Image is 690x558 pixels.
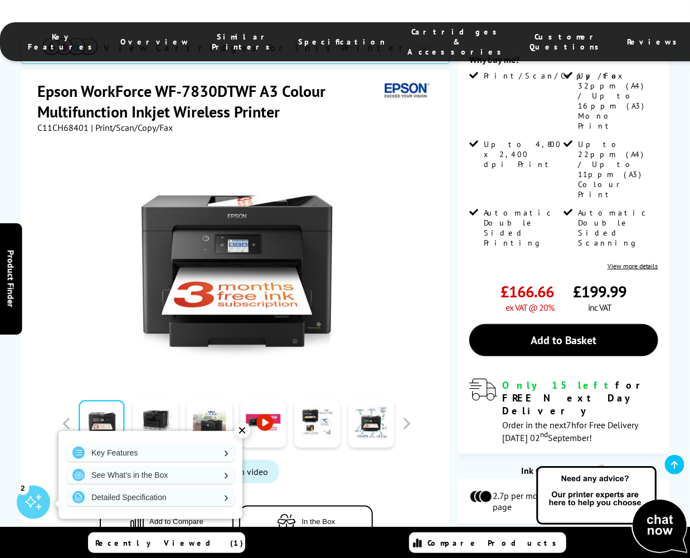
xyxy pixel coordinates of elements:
span: inc VAT [588,302,611,313]
span: C11CH68401 [37,121,89,133]
h1: Epson WorkForce WF-7830DTWF A3 Colour Multifunction Inkjet Wireless Printer [37,80,380,121]
a: Compare Products [409,532,566,553]
a: Key Features [67,444,234,462]
div: Ink Cartridge Costs [458,465,669,476]
a: View more details [608,262,658,270]
span: £166.66 [501,281,554,302]
span: Automatic Double Sided Scanning [578,208,656,248]
sup: nd [541,430,548,440]
span: Up to 4,800 x 2,400 dpi Print [484,139,562,169]
div: 2 [17,482,29,494]
span: Specification [298,37,385,47]
span: Cartridges & Accessories [407,27,507,57]
div: for FREE Next Day Delivery [503,379,658,417]
span: Reviews [627,37,683,47]
a: Recently Viewed (1) [88,532,245,553]
img: Epson WorkForce WF-7830DTWF [127,155,346,373]
button: In the Box [239,505,373,537]
span: | Print/Scan/Copy/Fax [91,121,173,133]
span: Key Features [28,32,98,52]
button: Add to Compare [100,505,234,537]
a: See What's in the Box [67,466,234,484]
a: Detailed Specification [67,488,234,506]
span: Add to Compare [149,517,203,525]
span: £199.99 [573,281,626,302]
span: Overview [120,37,189,47]
span: Order in the next for Free Delivery [DATE] 02 September! [503,419,638,443]
span: Only 15 left [503,379,616,391]
div: ✕ [235,423,250,438]
span: 7h [567,419,577,430]
span: In the Box [302,517,335,525]
span: ex VAT @ 20% [506,302,554,313]
div: modal_delivery [469,379,658,443]
span: Up to 32ppm (A4) / Up to 16ppm (A3) Mono Print [578,71,656,131]
span: Recently Viewed (1) [95,538,244,548]
span: Similar Printers [212,32,276,52]
span: Compare Products [427,538,562,548]
span: 2.7p per mono page [493,490,562,512]
span: Automatic Double Sided Printing [484,208,562,248]
span: Up to 22ppm (A4) / Up to 11ppm (A3) Colour Print [578,139,656,199]
span: Product Finder [6,251,17,308]
span: Customer Questions [529,32,605,52]
a: Add to Basket [469,324,658,356]
img: Open Live Chat window [534,464,690,556]
span: Print/Scan/Copy/Fax [484,71,627,81]
span: Watch video [222,466,268,477]
img: Epson [380,80,431,101]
